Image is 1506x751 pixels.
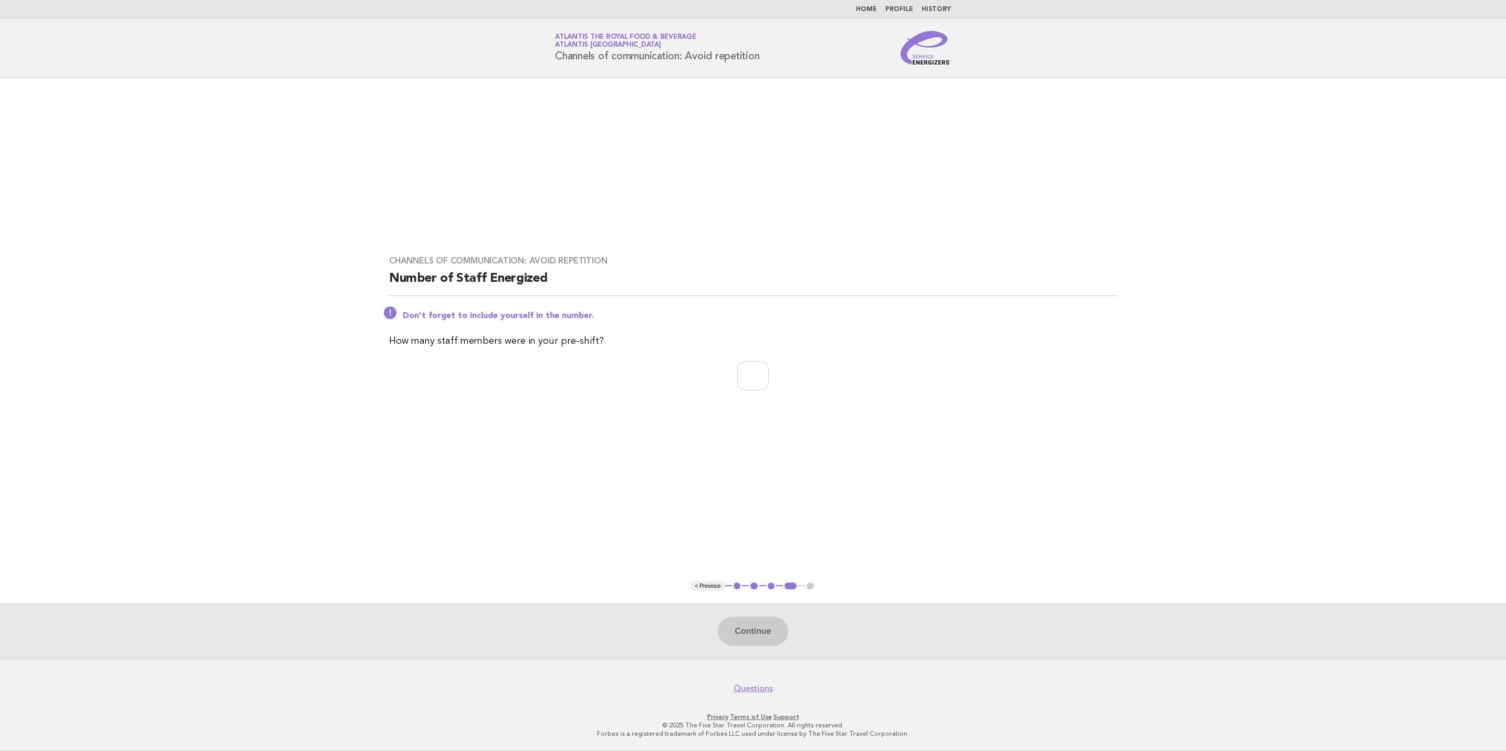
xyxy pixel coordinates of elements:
p: · · [432,713,1074,721]
button: 2 [749,581,759,591]
h3: Channels of communication: Avoid repetition [389,256,1117,266]
a: Questions [734,683,773,694]
a: Privacy [707,713,728,721]
a: Terms of Use [730,713,772,721]
p: Forbes is a registered trademark of Forbes LLC used under license by The Five Star Travel Corpora... [432,729,1074,738]
button: 4 [783,581,798,591]
p: How many staff members were in your pre-shift? [389,334,1117,348]
a: Atlantis the Royal Food & BeverageAtlantis [GEOGRAPHIC_DATA] [555,34,696,48]
button: < Previous [691,581,725,591]
p: © 2025 The Five Star Travel Corporation. All rights reserved. [432,721,1074,729]
h1: Channels of communication: Avoid repetition [555,34,759,61]
span: Atlantis [GEOGRAPHIC_DATA] [555,42,661,49]
p: Don't forget to include yourself in the number. [403,311,1117,321]
a: Profile [885,6,913,13]
a: Home [856,6,877,13]
h2: Number of Staff Energized [389,270,1117,296]
a: History [922,6,951,13]
img: Service Energizers [901,31,951,65]
a: Support [773,713,799,721]
button: 3 [766,581,777,591]
button: 1 [732,581,742,591]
